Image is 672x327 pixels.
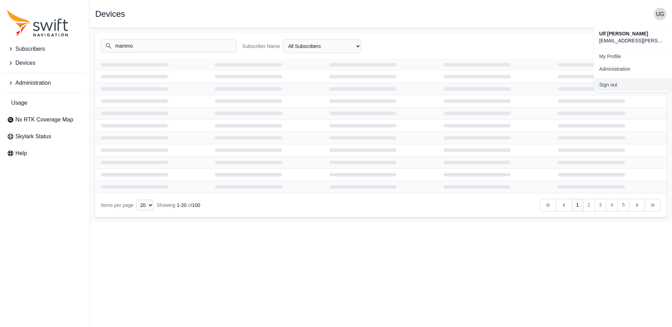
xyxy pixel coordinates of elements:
[599,37,666,44] span: [EMAIL_ADDRESS][PERSON_NAME][DOMAIN_NAME]
[654,8,666,20] img: user photo
[599,30,666,37] span: Ulf [PERSON_NAME]
[594,50,672,63] a: My Profile
[594,63,672,75] a: Administration
[594,78,672,91] a: Sign out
